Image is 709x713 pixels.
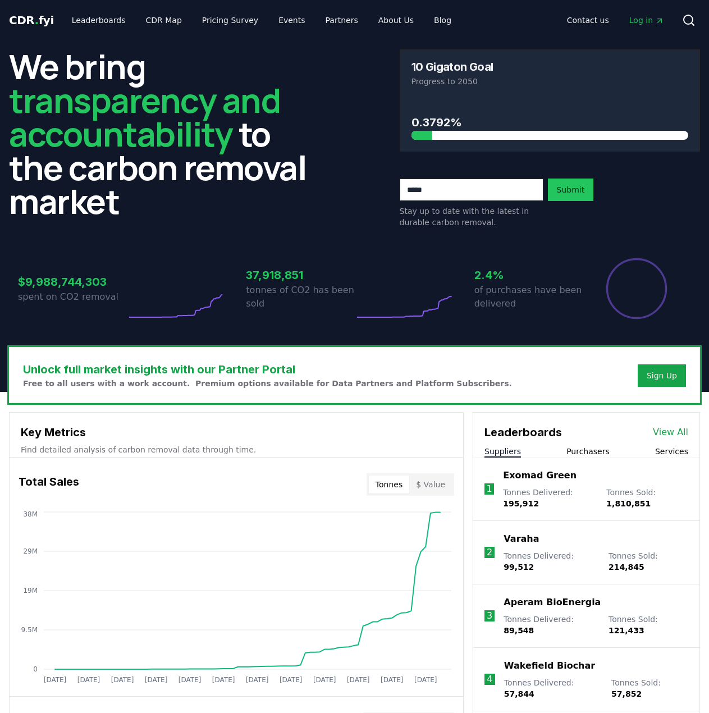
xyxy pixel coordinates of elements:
[77,676,100,684] tspan: [DATE]
[269,10,314,30] a: Events
[647,370,677,381] a: Sign Up
[35,13,39,27] span: .
[611,677,688,700] p: Tonnes Sold :
[548,179,594,201] button: Submit
[246,676,269,684] tspan: [DATE]
[212,676,235,684] tspan: [DATE]
[23,378,512,389] p: Free to all users with a work account. Premium options available for Data Partners and Platform S...
[504,677,600,700] p: Tonnes Delivered :
[484,446,521,457] button: Suppliers
[411,76,689,87] p: Progress to 2050
[609,563,644,572] span: 214,845
[487,546,492,559] p: 2
[23,547,38,555] tspan: 29M
[503,487,595,509] p: Tonnes Delivered :
[609,550,688,573] p: Tonnes Sold :
[246,267,354,284] h3: 37,918,851
[606,499,651,508] span: 1,810,851
[611,689,642,698] span: 57,852
[558,10,618,30] a: Contact us
[504,532,539,546] a: Varaha
[9,77,280,157] span: transparency and accountability
[44,676,67,684] tspan: [DATE]
[504,550,597,573] p: Tonnes Delivered :
[638,364,686,387] button: Sign Up
[18,273,126,290] h3: $9,988,744,303
[503,469,577,482] a: Exomad Green
[9,13,54,27] span: CDR fyi
[504,614,597,636] p: Tonnes Delivered :
[23,587,38,595] tspan: 19M
[137,10,191,30] a: CDR Map
[504,689,534,698] span: 57,844
[487,673,492,686] p: 4
[9,12,54,28] a: CDR.fyi
[411,114,689,131] h3: 0.3792%
[566,446,610,457] button: Purchasers
[411,61,493,72] h3: 10 Gigaton Goal
[63,10,135,30] a: Leaderboards
[629,15,664,26] span: Log in
[425,10,460,30] a: Blog
[369,10,423,30] a: About Us
[21,424,452,441] h3: Key Metrics
[19,473,79,496] h3: Total Sales
[484,424,562,441] h3: Leaderboards
[246,284,354,310] p: tonnes of CO2 has been sold
[409,476,452,493] button: $ Value
[655,446,688,457] button: Services
[23,361,512,378] h3: Unlock full market insights with our Partner Portal
[503,499,539,508] span: 195,912
[605,257,668,320] div: Percentage of sales delivered
[609,626,644,635] span: 121,433
[400,205,543,228] p: Stay up to date with the latest in durable carbon removal.
[313,676,336,684] tspan: [DATE]
[504,563,534,572] span: 99,512
[33,665,38,673] tspan: 0
[111,676,134,684] tspan: [DATE]
[145,676,168,684] tspan: [DATE]
[9,49,310,218] h2: We bring to the carbon removal market
[504,659,595,673] a: Wakefield Biochar
[280,676,303,684] tspan: [DATE]
[504,626,534,635] span: 89,548
[381,676,404,684] tspan: [DATE]
[558,10,673,30] nav: Main
[23,510,38,518] tspan: 38M
[609,614,688,636] p: Tonnes Sold :
[474,267,583,284] h3: 2.4%
[487,609,492,623] p: 3
[63,10,460,30] nav: Main
[21,626,38,634] tspan: 9.5M
[504,596,601,609] a: Aperam BioEnergia
[487,482,492,496] p: 1
[179,676,202,684] tspan: [DATE]
[317,10,367,30] a: Partners
[653,426,688,439] a: View All
[620,10,673,30] a: Log in
[414,676,437,684] tspan: [DATE]
[606,487,688,509] p: Tonnes Sold :
[18,290,126,304] p: spent on CO2 removal
[193,10,267,30] a: Pricing Survey
[21,444,452,455] p: Find detailed analysis of carbon removal data through time.
[474,284,583,310] p: of purchases have been delivered
[369,476,409,493] button: Tonnes
[347,676,370,684] tspan: [DATE]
